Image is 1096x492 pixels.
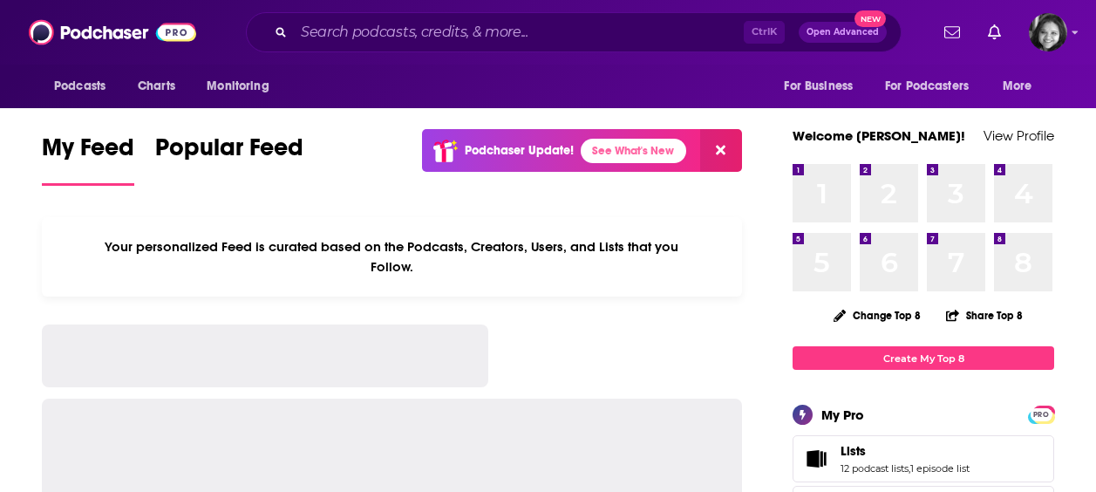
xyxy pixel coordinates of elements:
span: For Podcasters [885,74,969,99]
a: Show notifications dropdown [981,17,1008,47]
div: Search podcasts, credits, & more... [246,12,902,52]
span: Podcasts [54,74,106,99]
img: Podchaser - Follow, Share and Rate Podcasts [29,16,196,49]
a: See What's New [581,139,686,163]
a: Welcome [PERSON_NAME]! [793,127,965,144]
button: Change Top 8 [823,304,931,326]
button: Show profile menu [1029,13,1067,51]
button: open menu [194,70,291,103]
div: Your personalized Feed is curated based on the Podcasts, Creators, Users, and Lists that you Follow. [42,217,742,297]
a: Charts [126,70,186,103]
a: Lists [799,447,834,471]
span: For Business [784,74,853,99]
a: Create My Top 8 [793,346,1054,370]
a: Lists [841,443,970,459]
a: Show notifications dropdown [937,17,967,47]
span: Charts [138,74,175,99]
span: New [854,10,886,27]
span: Lists [841,443,866,459]
button: open menu [42,70,128,103]
span: PRO [1031,408,1052,421]
button: open menu [772,70,875,103]
span: Logged in as ShailiPriya [1029,13,1067,51]
span: Open Advanced [807,28,879,37]
button: Open AdvancedNew [799,22,887,43]
button: open menu [990,70,1054,103]
button: Share Top 8 [945,298,1024,332]
input: Search podcasts, credits, & more... [294,18,744,46]
a: 12 podcast lists [841,462,909,475]
span: Lists [793,435,1054,482]
span: Ctrl K [744,21,785,44]
a: View Profile [984,127,1054,144]
span: , [909,462,910,475]
img: User Profile [1029,13,1067,51]
span: More [1003,74,1032,99]
a: Popular Feed [155,133,303,186]
p: Podchaser Update! [465,143,574,158]
span: Monitoring [207,74,269,99]
a: 1 episode list [910,462,970,475]
a: My Feed [42,133,134,186]
button: open menu [874,70,994,103]
div: My Pro [821,407,864,423]
span: My Feed [42,133,134,173]
a: PRO [1031,407,1052,420]
span: Popular Feed [155,133,303,173]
